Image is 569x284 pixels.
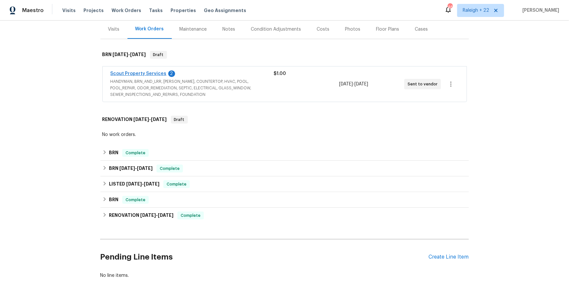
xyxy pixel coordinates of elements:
[134,117,167,122] span: -
[339,82,353,86] span: [DATE]
[22,7,44,14] span: Maestro
[151,52,166,58] span: Draft
[123,197,148,203] span: Complete
[140,213,173,217] span: -
[178,212,203,219] span: Complete
[100,192,469,208] div: BRN Complete
[339,81,368,87] span: -
[274,71,286,76] span: $1.00
[149,8,163,13] span: Tasks
[204,7,246,14] span: Geo Assignments
[113,52,146,57] span: -
[126,182,159,186] span: -
[109,180,159,188] h6: LISTED
[180,26,207,33] div: Maintenance
[144,182,159,186] span: [DATE]
[151,117,167,122] span: [DATE]
[164,181,189,187] span: Complete
[111,71,167,76] a: Scout Property Services
[157,165,182,172] span: Complete
[100,242,429,272] h2: Pending Line Items
[112,7,141,14] span: Work Orders
[102,116,167,124] h6: RENOVATION
[111,78,274,98] span: HANDYMAN, BRN_AND_LRR, [PERSON_NAME], COUNTERTOP, HVAC, POOL, POOL_REPAIR, ODOR_REMEDIATION, SEPT...
[317,26,330,33] div: Costs
[100,44,469,65] div: BRN [DATE]-[DATE]Draft
[109,196,118,204] h6: BRN
[100,145,469,161] div: BRN Complete
[158,213,173,217] span: [DATE]
[100,272,469,279] div: No line items.
[171,7,196,14] span: Properties
[83,7,104,14] span: Projects
[520,7,559,14] span: [PERSON_NAME]
[376,26,399,33] div: Floor Plans
[137,166,153,171] span: [DATE]
[130,52,146,57] span: [DATE]
[172,116,187,123] span: Draft
[168,70,175,77] div: 2
[345,26,361,33] div: Photos
[135,26,164,32] div: Work Orders
[251,26,301,33] div: Condition Adjustments
[113,52,128,57] span: [DATE]
[415,26,428,33] div: Cases
[100,176,469,192] div: LISTED [DATE]-[DATE]Complete
[109,149,118,157] h6: BRN
[119,166,153,171] span: -
[102,131,467,138] div: No work orders.
[463,7,489,14] span: Raleigh + 22
[109,212,173,219] h6: RENOVATION
[140,213,156,217] span: [DATE]
[119,166,135,171] span: [DATE]
[126,182,142,186] span: [DATE]
[62,7,76,14] span: Visits
[123,150,148,156] span: Complete
[108,26,120,33] div: Visits
[100,208,469,223] div: RENOVATION [DATE]-[DATE]Complete
[100,109,469,130] div: RENOVATION [DATE]-[DATE]Draft
[100,161,469,176] div: BRN [DATE]-[DATE]Complete
[102,51,146,59] h6: BRN
[134,117,149,122] span: [DATE]
[354,82,368,86] span: [DATE]
[408,81,440,87] span: Sent to vendor
[448,4,452,10] div: 464
[223,26,235,33] div: Notes
[109,165,153,172] h6: BRN
[429,254,469,260] div: Create Line Item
